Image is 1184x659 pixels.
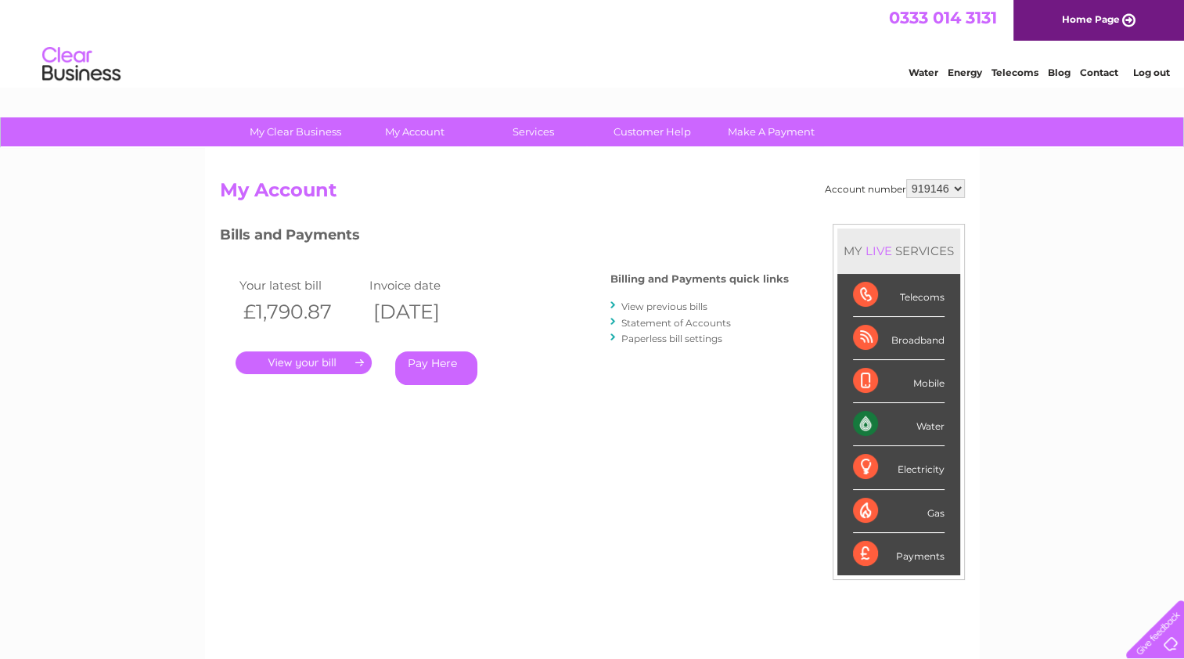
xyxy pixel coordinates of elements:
a: Log out [1132,67,1169,78]
div: Telecoms [853,274,945,317]
div: Payments [853,533,945,575]
a: Paperless bill settings [621,333,722,344]
h3: Bills and Payments [220,224,789,251]
div: Water [853,403,945,446]
a: View previous bills [621,301,707,312]
h4: Billing and Payments quick links [610,273,789,285]
th: £1,790.87 [236,296,365,328]
a: Statement of Accounts [621,317,731,329]
a: Blog [1048,67,1071,78]
td: Your latest bill [236,275,365,296]
div: Clear Business is a trading name of Verastar Limited (registered in [GEOGRAPHIC_DATA] No. 3667643... [223,9,963,76]
h2: My Account [220,179,965,209]
a: Contact [1080,67,1118,78]
div: Electricity [853,446,945,489]
a: Telecoms [991,67,1038,78]
th: [DATE] [365,296,495,328]
div: Broadband [853,317,945,360]
td: Invoice date [365,275,495,296]
div: Account number [825,179,965,198]
div: MY SERVICES [837,229,960,273]
a: My Clear Business [231,117,360,146]
a: . [236,351,372,374]
div: Gas [853,490,945,533]
a: Water [909,67,938,78]
img: logo.png [41,41,121,88]
div: Mobile [853,360,945,403]
a: Services [469,117,598,146]
a: Pay Here [395,351,477,385]
a: My Account [350,117,479,146]
a: 0333 014 3131 [889,8,997,27]
a: Customer Help [588,117,717,146]
a: Energy [948,67,982,78]
div: LIVE [862,243,895,258]
a: Make A Payment [707,117,836,146]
